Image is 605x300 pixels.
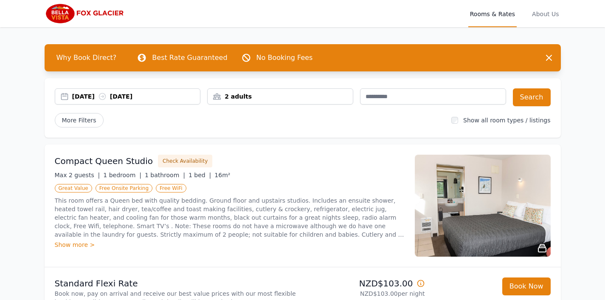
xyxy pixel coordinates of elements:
p: NZD$103.00 per night [306,289,425,298]
button: Book Now [502,277,551,295]
button: Search [513,88,551,106]
label: Show all room types / listings [463,117,550,124]
span: Great Value [55,184,92,192]
span: Free WiFi [156,184,186,192]
span: 1 bathroom | [145,172,185,178]
span: Max 2 guests | [55,172,100,178]
div: [DATE] [DATE] [72,92,200,101]
p: NZD$103.00 [306,277,425,289]
span: More Filters [55,113,104,127]
div: 2 adults [208,92,353,101]
span: Free Onsite Parking [96,184,152,192]
p: No Booking Fees [256,53,313,63]
div: Show more > [55,241,405,249]
p: Standard Flexi Rate [55,277,299,289]
span: 16m² [214,172,230,178]
p: This room offers a Queen bed with quality bedding. Ground floor and upstairs studios. Includes an... [55,196,405,239]
button: Check Availability [158,155,212,167]
span: 1 bed | [189,172,211,178]
p: Best Rate Guaranteed [152,53,227,63]
h3: Compact Queen Studio [55,155,153,167]
span: Why Book Direct? [50,49,124,66]
span: 1 bedroom | [103,172,141,178]
img: Bella Vista Fox Glacier [45,3,127,24]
